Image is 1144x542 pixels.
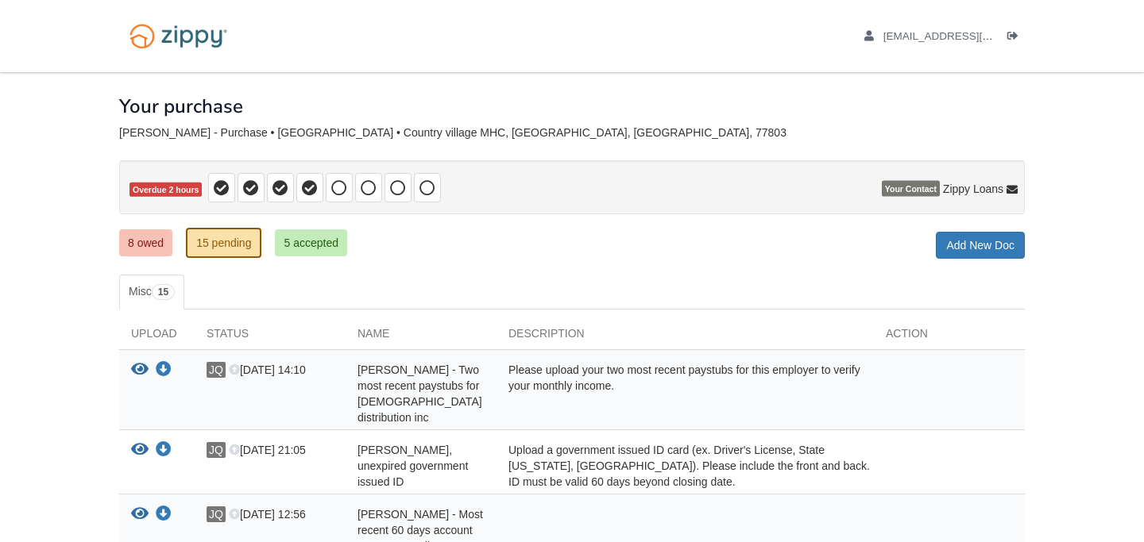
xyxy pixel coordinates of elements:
a: 5 accepted [275,229,347,256]
a: 15 pending [186,228,261,258]
button: View Jose Quintero - Most recent 60 days account statements, All pages, showing enough funds to c... [131,506,149,523]
a: Download Jose Quintero - Two most recent paystubs for Kristen distribution inc [156,364,172,377]
div: Action [874,325,1025,349]
span: [PERSON_NAME] - Two most recent paystubs for [DEMOGRAPHIC_DATA] distribution inc [357,363,482,424]
span: [DATE] 21:05 [229,444,306,456]
a: 8 owed [119,229,172,256]
span: Zippy Loans [943,181,1003,197]
span: JQ [207,442,226,458]
a: Misc [119,275,184,309]
div: Description [497,325,874,349]
span: Your Contact [882,181,940,197]
a: Download Jose Quintero - Most recent 60 days account statements, All pages, showing enough funds ... [156,509,172,521]
div: [PERSON_NAME] - Purchase • [GEOGRAPHIC_DATA] • Country village MHC, [GEOGRAPHIC_DATA], [GEOGRAPHI... [119,126,1025,140]
a: Log out [1007,30,1025,46]
span: [DATE] 14:10 [229,363,306,376]
img: Logo [119,16,238,56]
span: [PERSON_NAME], unexpired government issued ID [357,444,468,488]
span: JQ [207,362,226,378]
button: View Jose Quintero - Valid, unexpired government issued ID [131,442,149,459]
span: JQ [207,506,226,522]
button: View Jose Quintero - Two most recent paystubs for Kristen distribution inc [131,362,149,379]
div: Upload a government issued ID card (ex. Driver's License, State [US_STATE], [GEOGRAPHIC_DATA]). P... [497,442,874,490]
span: Overdue 2 hours [129,183,202,198]
span: 15 [152,284,175,300]
span: josemquintero13@gmail.com [883,30,1065,42]
div: Name [346,325,497,349]
a: Add New Doc [936,232,1025,259]
span: [DATE] 12:56 [229,508,306,521]
div: Status [195,325,346,349]
div: Please upload your two most recent paystubs for this employer to verify your monthly income. [497,362,874,425]
div: Upload [119,325,195,349]
a: Download Jose Quintero - Valid, unexpired government issued ID [156,444,172,457]
a: edit profile [864,30,1065,46]
h1: Your purchase [119,96,243,117]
